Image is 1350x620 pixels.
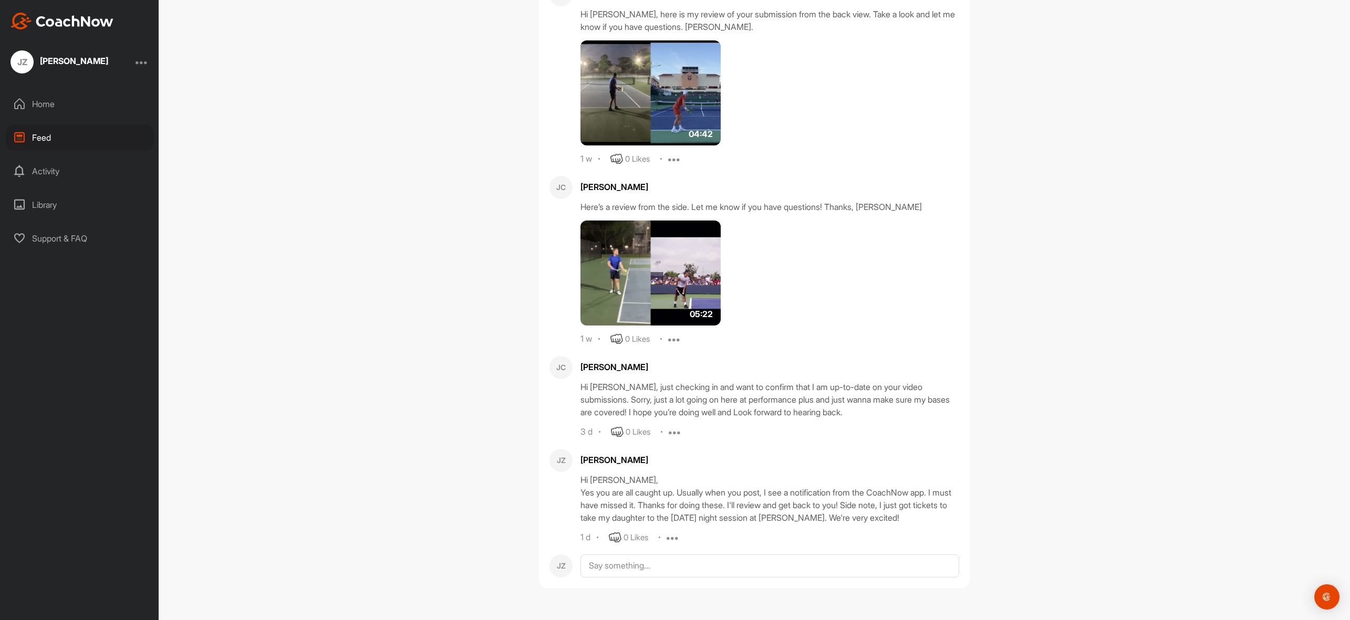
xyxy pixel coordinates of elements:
[580,532,590,543] div: 1 d
[549,554,573,577] div: JZ
[40,57,108,65] div: [PERSON_NAME]
[6,158,154,184] div: Activity
[580,334,592,344] div: 1 w
[580,181,959,193] div: [PERSON_NAME]
[624,532,648,544] div: 0 Likes
[6,91,154,117] div: Home
[6,192,154,218] div: Library
[625,333,650,345] div: 0 Likes
[6,124,154,151] div: Feed
[1314,584,1339,610] div: Open Intercom Messenger
[626,426,650,438] div: 0 Likes
[580,220,721,325] img: media
[580,154,592,164] div: 1 w
[580,8,959,33] div: Hi [PERSON_NAME], here is my review of your submission from the back view. Take a look and let me...
[580,474,959,524] div: Hi [PERSON_NAME], Yes you are all caught up. Usually when you post, I see a notification from the...
[580,381,959,418] div: Hi [PERSON_NAME], just checking in and want to confirm that I am up-to-date on your video submiss...
[11,50,34,73] div: JZ
[549,356,573,379] div: JC
[11,13,113,29] img: CoachNow
[580,454,959,466] div: [PERSON_NAME]
[6,225,154,251] div: Support & FAQ
[549,176,573,199] div: JC
[625,153,650,165] div: 0 Likes
[580,427,593,437] div: 3 d
[549,449,573,472] div: JZ
[580,201,959,213] div: Here’s a review from the side. Let me know if you have questions! Thanks, [PERSON_NAME]
[580,361,959,373] div: [PERSON_NAME]
[580,40,721,145] img: media
[690,308,713,320] span: 05:22
[689,128,713,140] span: 04:42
